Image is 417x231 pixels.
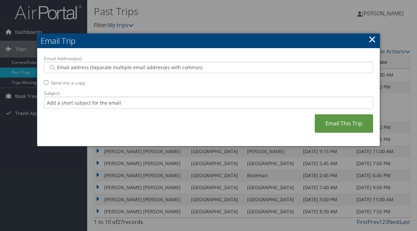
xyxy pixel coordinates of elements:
input: Email address (Separate multiple email addresses with commas) [48,64,368,71]
h2: Email Trip [37,33,380,48]
label: Send me a copy [51,80,85,86]
label: Subject: [44,90,373,97]
input: Add a short subject for the email [44,97,373,109]
a: Email This Trip [315,114,373,133]
a: × [368,32,376,46]
label: Email Address(es): [44,55,373,62]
